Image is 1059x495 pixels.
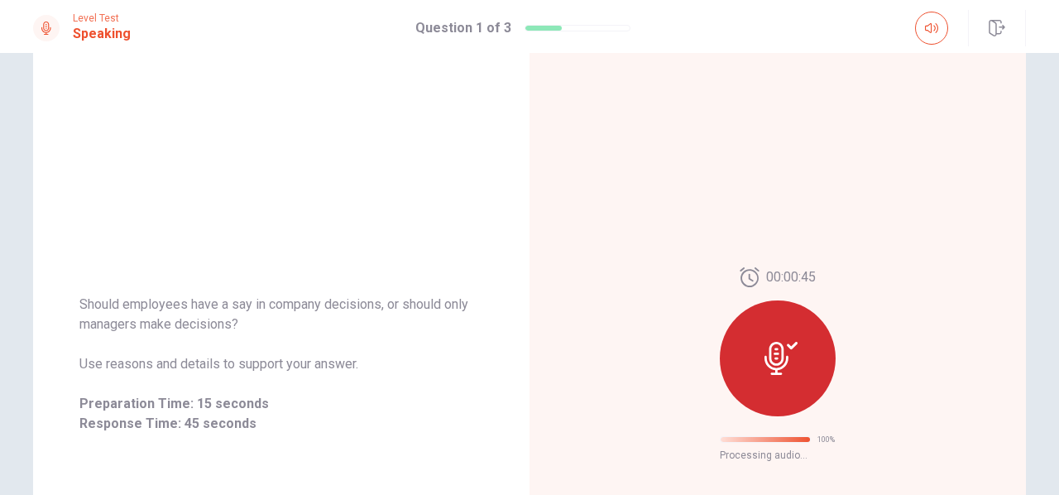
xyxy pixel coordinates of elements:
[79,414,483,434] span: Response Time: 45 seconds
[79,295,483,334] span: Should employees have a say in company decisions, or should only managers make decisions?
[73,24,131,44] h1: Speaking
[766,267,816,287] span: 00:00:45
[79,394,483,414] span: Preparation Time: 15 seconds
[720,449,836,461] span: Processing audio...
[817,430,835,449] span: 100 %
[79,354,483,374] span: Use reasons and details to support your answer.
[415,18,511,38] h1: Question 1 of 3
[73,12,131,24] span: Level Test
